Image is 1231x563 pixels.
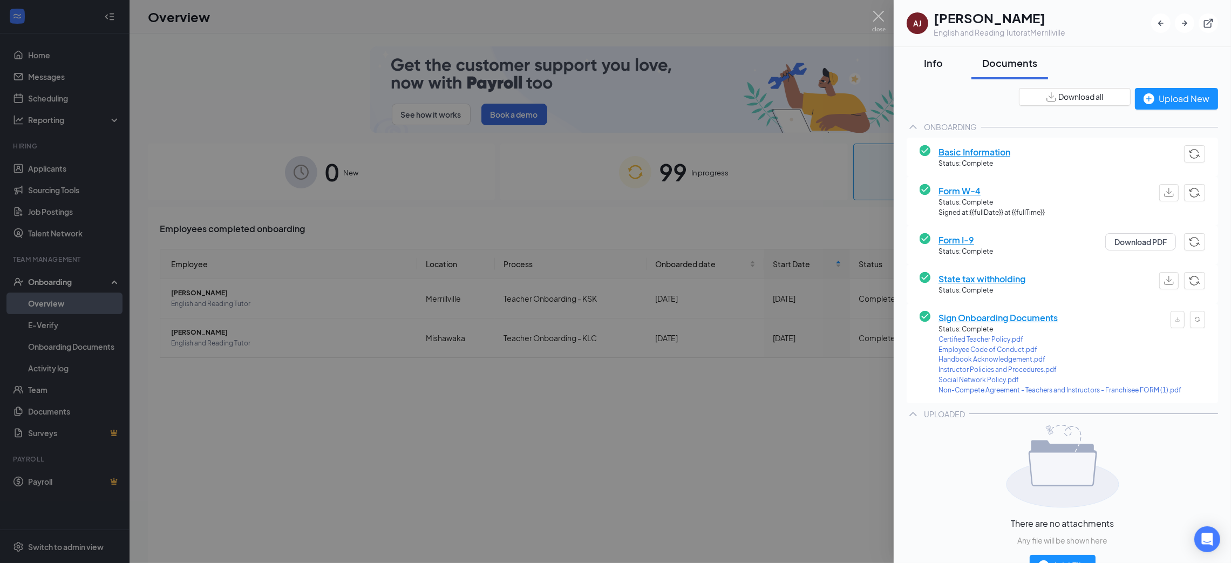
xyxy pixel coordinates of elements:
[938,198,1045,208] span: Status: Complete
[938,272,1025,286] span: State tax withholding
[1194,526,1220,552] div: Open Intercom Messenger
[1155,18,1166,29] svg: ArrowLeftNew
[1175,13,1194,33] button: ArrowRight
[938,324,1181,335] span: Status: Complete
[938,335,1181,345] a: Certified Teacher Policy.pdf
[1144,92,1209,105] div: Upload New
[982,56,1037,70] div: Documents
[924,121,977,132] div: ONBOARDING
[938,375,1181,385] a: Social Network Policy.pdf
[938,385,1181,396] a: Non-Compete Agreement - Teachers and Instructors - Franchisee FORM (1).pdf
[938,208,1045,218] span: Signed at: {{fullDate}} at {{fullTime}}
[1151,13,1171,33] button: ArrowLeftNew
[907,408,920,420] svg: ChevronUp
[938,286,1025,296] span: Status: Complete
[938,311,1181,324] span: Sign Onboarding Documents
[1011,517,1114,530] span: There are no attachments
[1203,18,1214,29] svg: ExternalLink
[1105,233,1176,250] button: Download PDF
[907,120,920,133] svg: ChevronUp
[934,9,1065,27] h1: [PERSON_NAME]
[924,409,965,419] div: UPLOADED
[914,18,922,29] div: AJ
[917,56,950,70] div: Info
[938,233,993,247] span: Form I-9
[938,365,1181,375] a: Instructor Policies and Procedures.pdf
[1017,534,1107,546] span: Any file will be shown here
[1179,18,1190,29] svg: ArrowRight
[1019,88,1131,106] button: Download all
[938,345,1181,355] a: Employee Code of Conduct.pdf
[934,27,1065,38] div: English and Reading Tutor at Merrillville
[1135,88,1218,110] button: Upload New
[1058,91,1103,103] span: Download all
[1199,13,1218,33] button: ExternalLink
[938,355,1181,365] a: Handbook Acknowledgement.pdf
[938,184,1045,198] span: Form W-4
[938,145,1010,159] span: Basic Information
[938,159,1010,169] span: Status: Complete
[938,247,993,257] span: Status: Complete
